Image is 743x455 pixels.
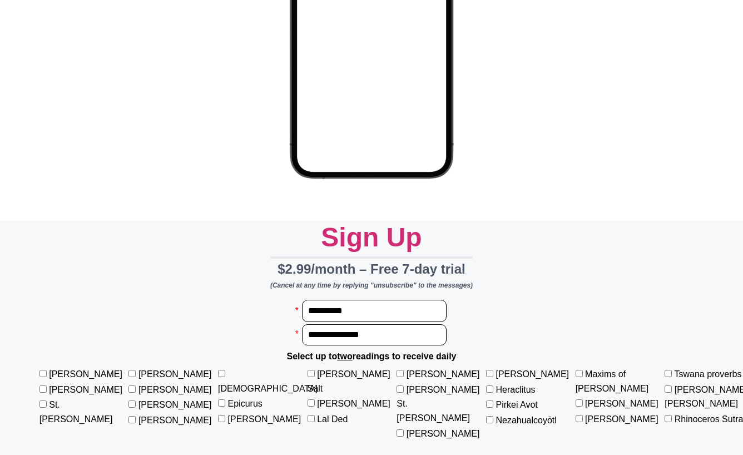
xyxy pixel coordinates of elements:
i: (Cancel at any time by replying "unsubscribe" to the messages) [270,281,473,289]
label: [PERSON_NAME] [138,400,212,409]
label: [PERSON_NAME] [138,385,212,394]
label: [PERSON_NAME] [407,369,480,379]
label: Maxims of [PERSON_NAME] [576,369,649,393]
label: [PERSON_NAME] [138,416,212,425]
div: $2.99/month – Free 7-day trial [270,256,473,280]
strong: Select up to readings to receive daily [287,352,457,361]
label: [PERSON_NAME] [317,399,390,408]
label: [PERSON_NAME] Salt [308,369,390,393]
span: Sign Up [321,222,422,252]
label: Heraclitus [496,385,535,394]
u: two [337,352,353,361]
label: Lal Ded [317,414,348,424]
label: Nezahualcoyōtl [496,416,556,425]
label: [PERSON_NAME] [585,399,658,408]
label: [PERSON_NAME] [49,369,122,379]
label: [PERSON_NAME] St. [PERSON_NAME] [397,385,479,423]
label: St. [PERSON_NAME] [39,400,113,424]
label: [DEMOGRAPHIC_DATA] [218,384,318,393]
label: [PERSON_NAME] [138,369,212,379]
label: [PERSON_NAME] [228,414,301,424]
label: [PERSON_NAME] [49,385,122,394]
label: [PERSON_NAME] [496,369,569,379]
label: Pirkei Avot [496,400,537,409]
label: [PERSON_NAME] [407,429,480,438]
label: Tswana proverbs [674,369,741,379]
label: [PERSON_NAME] [585,414,658,424]
label: Epicurus [228,399,262,408]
